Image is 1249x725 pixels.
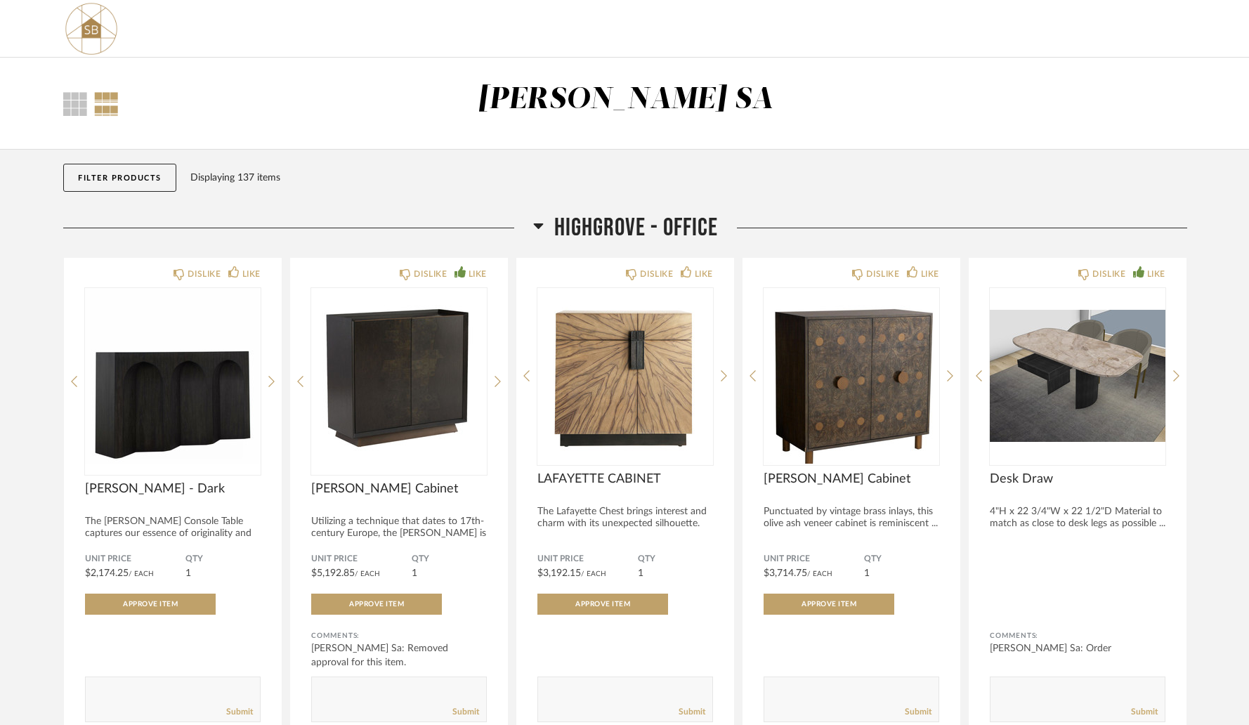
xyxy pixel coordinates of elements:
span: QTY [638,554,713,565]
span: $3,714.75 [764,568,807,578]
span: / Each [807,570,832,577]
div: Punctuated by vintage brass inlays, this olive ash veneer cabinet is reminiscent ... [764,506,939,530]
span: QTY [412,554,487,565]
span: [PERSON_NAME] Cabinet [311,481,487,497]
div: Comments: [990,629,1165,643]
span: 1 [638,568,643,578]
a: Submit [679,706,705,718]
span: QTY [185,554,261,565]
span: 1 [185,568,191,578]
span: Desk Draw [990,471,1165,487]
div: The [PERSON_NAME] Console Table captures our essence of originality and yet possesse... [85,516,261,551]
div: DISLIKE [640,267,673,281]
span: Approve Item [349,601,404,608]
span: $2,174.25 [85,568,129,578]
span: Unit Price [537,554,638,565]
div: DISLIKE [1092,267,1125,281]
a: Submit [452,706,479,718]
div: DISLIKE [866,267,899,281]
button: Approve Item [85,594,216,615]
span: / Each [355,570,380,577]
button: Approve Item [764,594,894,615]
span: Approve Item [802,601,856,608]
div: [PERSON_NAME] SA [478,85,773,115]
img: undefined [764,288,939,464]
span: / Each [129,570,154,577]
span: Unit Price [311,554,412,565]
img: undefined [537,288,713,464]
span: Approve Item [123,601,178,608]
div: 0 [311,288,487,464]
div: 0 [85,288,261,464]
span: Approve Item [575,601,630,608]
div: DISLIKE [414,267,447,281]
div: 4"H x 22 3/4"W x 22 1/2"D Material to match as close to desk legs as possible ... [990,506,1165,530]
div: [PERSON_NAME] Sa: Order [990,641,1165,655]
button: Approve Item [537,594,668,615]
div: LIKE [469,267,487,281]
span: Unit Price [764,554,864,565]
div: Utilizing a technique that dates to 17th-century Europe, the [PERSON_NAME] is finished... [311,516,487,551]
div: LIKE [921,267,939,281]
img: undefined [311,288,487,464]
span: Unit Price [85,554,185,565]
div: [PERSON_NAME] Sa: Removed approval for this item. [311,641,487,670]
span: 1 [864,568,870,578]
span: HIGHGROVE - OFFICE [554,213,718,243]
a: Submit [905,706,931,718]
span: 1 [412,568,417,578]
button: Approve Item [311,594,442,615]
button: Filter Products [63,164,176,192]
span: $5,192.85 [311,568,355,578]
span: QTY [864,554,939,565]
img: undefined [990,288,1165,464]
div: LIKE [242,267,261,281]
div: LIKE [1147,267,1165,281]
div: LIKE [695,267,713,281]
div: Displaying 137 items [190,170,1181,185]
span: [PERSON_NAME] Cabinet [764,471,939,487]
span: / Each [581,570,606,577]
div: DISLIKE [188,267,221,281]
div: Comments: [311,629,487,643]
div: The Lafayette Chest brings interest and charm with its unexpected silhouette. T... [537,506,713,542]
a: Submit [226,706,253,718]
span: [PERSON_NAME] - Dark [85,481,261,497]
span: LAFAYETTE CABINET [537,471,713,487]
img: undefined [85,288,261,464]
span: $3,192.15 [537,568,581,578]
img: 02324877-c6fa-4261-b847-82fa1115e5a4.png [63,1,119,57]
a: Submit [1131,706,1158,718]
